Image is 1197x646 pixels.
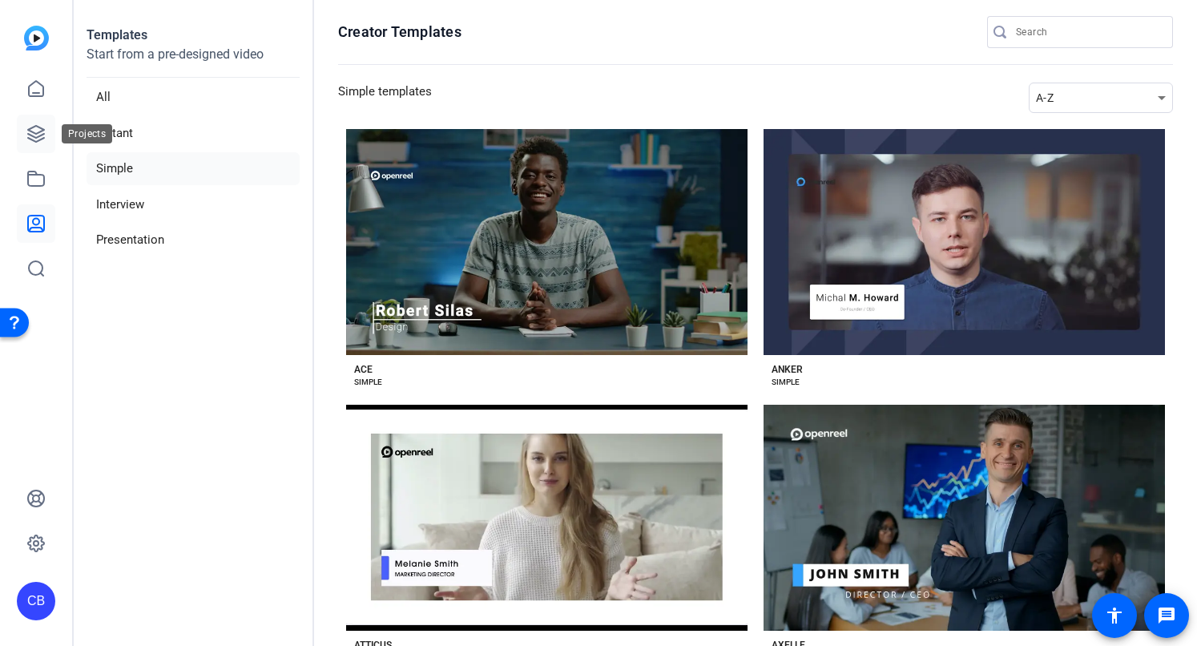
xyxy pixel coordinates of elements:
[87,224,300,256] li: Presentation
[1036,91,1054,104] span: A-Z
[764,405,1165,631] button: Template image
[346,405,748,631] button: Template image
[17,582,55,620] div: CB
[764,129,1165,355] button: Template image
[338,22,461,42] h1: Creator Templates
[1105,606,1124,625] mat-icon: accessibility
[354,363,373,376] div: ACE
[87,81,300,114] li: All
[87,188,300,221] li: Interview
[87,27,147,42] strong: Templates
[772,376,800,389] div: SIMPLE
[87,152,300,185] li: Simple
[87,117,300,150] li: Instant
[338,83,432,113] h3: Simple templates
[62,124,112,143] div: Projects
[1016,22,1160,42] input: Search
[354,376,382,389] div: SIMPLE
[24,26,49,50] img: blue-gradient.svg
[87,45,300,78] p: Start from a pre-designed video
[346,129,748,355] button: Template image
[1157,606,1176,625] mat-icon: message
[772,363,803,376] div: ANKER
